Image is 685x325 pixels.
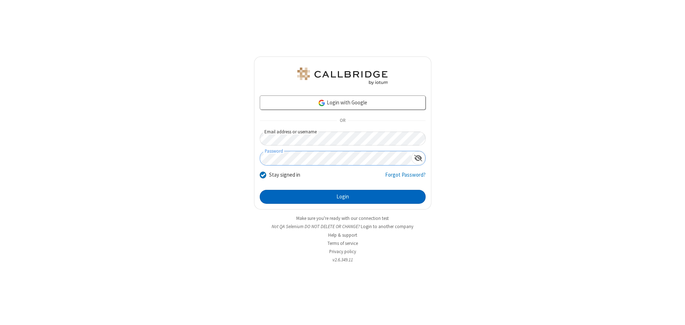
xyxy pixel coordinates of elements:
iframe: Chat [667,306,680,320]
a: Terms of service [327,240,358,246]
label: Stay signed in [269,171,300,179]
button: Login to another company [361,223,413,230]
input: Email address or username [260,132,426,146]
button: Login [260,190,426,204]
a: Help & support [328,232,357,238]
li: Not QA Selenium DO NOT DELETE OR CHANGE? [254,223,431,230]
input: Password [260,151,411,165]
a: Make sure you're ready with our connection test [296,215,389,221]
a: Forgot Password? [385,171,426,184]
a: Privacy policy [329,248,356,255]
span: OR [337,116,348,126]
img: google-icon.png [318,99,326,107]
img: QA Selenium DO NOT DELETE OR CHANGE [296,68,389,85]
li: v2.6.349.11 [254,256,431,263]
a: Login with Google [260,95,426,110]
div: Show password [411,151,425,164]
